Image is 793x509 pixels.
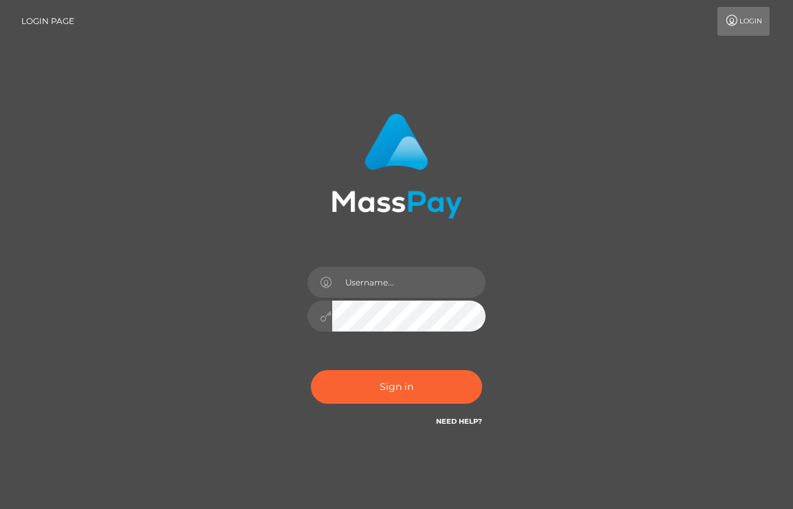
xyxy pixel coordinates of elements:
[436,417,482,426] a: Need Help?
[717,7,770,36] a: Login
[332,113,462,219] img: MassPay Login
[311,370,483,404] button: Sign in
[21,7,74,36] a: Login Page
[332,267,486,298] input: Username...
